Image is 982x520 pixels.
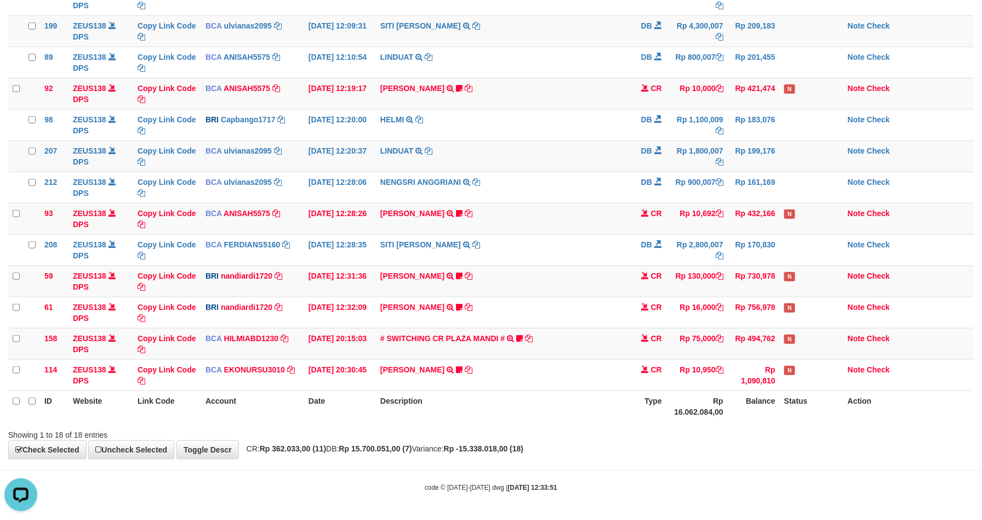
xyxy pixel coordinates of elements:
td: DPS [68,297,133,328]
a: Note [848,115,865,124]
a: Copy SITI NURLITA SAPIT to clipboard [472,240,480,249]
a: Copy Link Code [138,365,196,385]
td: DPS [68,359,133,391]
td: DPS [68,109,133,140]
th: Account [201,391,304,422]
a: Check [867,115,890,124]
a: ulvianas2095 [224,178,272,186]
td: [DATE] 12:28:06 [304,172,376,203]
div: Showing 1 to 18 of 18 entries [8,425,401,440]
a: ZEUS138 [73,84,106,93]
a: Copy ulvianas2095 to clipboard [274,178,282,186]
a: Copy HELMI to clipboard [415,115,423,124]
a: Check [867,209,890,218]
a: Copy Link Code [138,115,196,135]
a: Copy Link Code [138,21,196,41]
th: Description [376,391,628,422]
td: Rp 900,007 [666,172,728,203]
a: Check [867,21,890,30]
a: Check [867,146,890,155]
a: Copy Rp 10,692 to clipboard [716,209,723,218]
a: [PERSON_NAME] [380,209,444,218]
a: ulvianas2095 [224,21,272,30]
th: Date [304,391,376,422]
span: CR [651,365,662,374]
td: [DATE] 20:15:03 [304,328,376,359]
a: Note [848,209,865,218]
span: BCA [205,146,222,155]
a: Copy nandiardi1720 to clipboard [275,272,282,280]
a: [PERSON_NAME] [380,272,444,280]
strong: Rp -15.338.018,00 (18) [444,444,524,453]
a: Copy ulvianas2095 to clipboard [274,146,282,155]
a: ulvianas2095 [224,146,272,155]
td: Rp 2,800,007 [666,234,728,265]
span: DB [641,53,652,61]
td: DPS [68,78,133,109]
td: Rp 1,100,009 [666,109,728,140]
td: Rp 183,076 [728,109,780,140]
td: DPS [68,47,133,78]
span: BRI [205,115,219,124]
a: Copy Rp 2,800,007 to clipboard [716,251,723,260]
a: ZEUS138 [73,272,106,280]
span: CR [651,303,662,312]
a: Check [867,334,890,343]
span: 207 [44,146,57,155]
span: 208 [44,240,57,249]
span: CR [651,334,662,343]
a: Check [867,84,890,93]
td: Rp 1,090,810 [728,359,780,391]
td: Rp 75,000 [666,328,728,359]
a: Copy Rp 800,007 to clipboard [716,53,723,61]
td: DPS [68,172,133,203]
a: Check [867,272,890,280]
span: BCA [205,21,222,30]
a: Copy ANISAH5575 to clipboard [272,209,280,218]
a: Copy DANA MOCHAMADRISK to clipboard [465,303,472,312]
a: Copy Capbango1717 to clipboard [278,115,286,124]
span: BRI [205,272,219,280]
a: ZEUS138 [73,303,106,312]
a: Copy MANSUR to clipboard [465,272,472,280]
a: nandiardi1720 [221,303,272,312]
strong: Rp 362.033,00 (11) [260,444,326,453]
a: Check [867,53,890,61]
a: ZEUS138 [73,115,106,124]
td: [DATE] 12:28:26 [304,203,376,234]
a: Copy Rp 4,000,007 to clipboard [716,1,723,10]
span: BCA [205,209,222,218]
span: 212 [44,178,57,186]
td: Rp 730,978 [728,265,780,297]
a: Copy # SWITCHING CR PLAZA MANDI # to clipboard [525,334,533,343]
a: Uncheck Selected [88,440,174,459]
a: Check [867,365,890,374]
span: 61 [44,303,53,312]
a: Copy Link Code [138,53,196,72]
a: ZEUS138 [73,365,106,374]
button: Open LiveChat chat widget [4,4,37,37]
span: Has Note [784,210,795,219]
td: [DATE] 12:28:35 [304,234,376,265]
a: LINDUAT [380,53,413,61]
a: Copy Rp 75,000 to clipboard [716,334,723,343]
span: DB [641,146,652,155]
a: Copy Link Code [138,272,196,291]
span: DB [641,115,652,124]
a: Copy Link Code [138,146,196,166]
a: [PERSON_NAME] [380,365,444,374]
a: [PERSON_NAME] [380,84,444,93]
span: 89 [44,53,53,61]
td: Rp 10,950 [666,359,728,391]
th: Link Code [133,391,201,422]
td: [DATE] 12:31:36 [304,265,376,297]
span: BCA [205,365,222,374]
a: Copy ANISAH5575 to clipboard [272,53,280,61]
td: [DATE] 12:20:00 [304,109,376,140]
td: DPS [68,203,133,234]
a: Copy LINDUAT to clipboard [425,146,432,155]
span: BCA [205,334,222,343]
a: Copy EKONURSU3010 to clipboard [287,365,295,374]
a: Note [848,365,865,374]
a: Copy NENGSRI ANGGRIANI to clipboard [472,178,480,186]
